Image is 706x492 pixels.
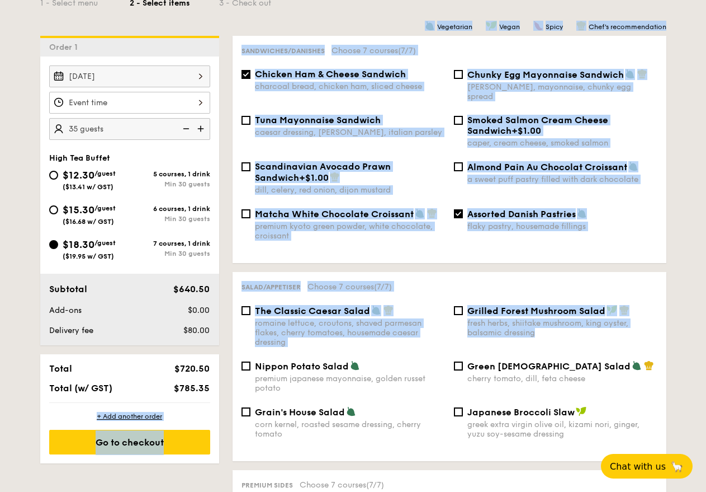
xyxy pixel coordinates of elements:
[467,374,657,383] div: cherry tomato, dill, feta cheese
[255,115,381,125] span: Tuna Mayonnaise Sandwich
[130,215,210,223] div: Min 30 guests
[49,363,72,374] span: Total
[576,21,586,31] img: icon-chef-hat.a58ddaea.svg
[350,360,360,371] img: icon-vegetarian.fe4039eb.svg
[454,407,463,416] input: Japanese Broccoli Slawgreek extra virgin olive oil, kizami nori, ginger, yuzu soy-sesame dressing
[467,69,624,80] span: Chunky Egg Mayonnaise Sandwich
[255,306,370,316] span: The Classic Caesar Salad
[467,162,627,172] span: Almond Pain Au Chocolat Croissant
[130,205,210,213] div: 6 courses, 1 drink
[255,185,445,195] div: dill, celery, red onion, dijon mustard
[241,407,250,416] input: Grain's House Saladcorn kernel, roasted sesame dressing, cherry tomato
[241,481,293,489] span: Premium sides
[467,209,576,219] span: Assorted Danish Pastries
[255,222,445,241] div: premium kyoto green powder, white chocolate, croissant
[467,407,575,418] span: Japanese Broccoli Slaw
[255,318,445,347] div: romaine lettuce, croutons, shaved parmesan flakes, cherry tomatoes, housemade caesar dressing
[607,305,618,315] img: icon-vegan.f8ff3823.svg
[49,284,87,294] span: Subtotal
[255,361,349,372] span: Nippon Potato Salad
[670,460,684,473] span: 🦙
[130,240,210,247] div: 7 courses, 1 drink
[383,305,394,315] img: icon-chef-hat.a58ddaea.svg
[415,208,425,218] img: icon-vegetarian.fe4039eb.svg
[610,461,666,472] span: Chat with us
[425,21,435,31] img: icon-vegetarian.fe4039eb.svg
[467,222,657,231] div: flaky pastry, housemade fillings
[173,284,210,294] span: $640.50
[63,252,114,260] span: ($19.95 w/ GST)
[49,65,210,87] input: Event date
[467,138,657,148] div: caper, cream cheese, smoked salmon
[241,47,325,55] span: Sandwiches/Danishes
[577,208,587,218] img: icon-vegetarian.fe4039eb.svg
[299,172,329,183] span: +$1.00
[454,70,463,79] input: Chunky Egg Mayonnaise Sandwich[PERSON_NAME], mayonnaise, chunky egg spread
[366,480,384,490] span: (7/7)
[533,21,543,31] img: icon-spicy.37a8142b.svg
[486,21,497,31] img: icon-vegan.f8ff3823.svg
[94,239,116,247] span: /guest
[467,420,657,439] div: greek extra virgin olive oil, kizami nori, ginger, yuzu soy-sesame dressing
[49,118,210,140] input: Number of guests
[130,180,210,188] div: Min 30 guests
[511,125,541,136] span: +$1.00
[241,362,250,371] input: Nippon Potato Saladpremium japanese mayonnaise, golden russet potato
[628,161,638,171] img: icon-vegetarian.fe4039eb.svg
[632,360,642,371] img: icon-vegetarian.fe4039eb.svg
[437,23,472,31] span: Vegetarian
[49,412,210,421] div: + Add another order
[467,82,657,101] div: [PERSON_NAME], mayonnaise, chunky egg spread
[177,118,193,139] img: icon-reduce.1d2dbef1.svg
[130,170,210,178] div: 5 courses, 1 drink
[330,172,340,182] img: icon-chef-hat.a58ddaea.svg
[644,360,654,371] img: icon-chef-hat.a58ddaea.svg
[255,407,345,418] span: Grain's House Salad
[467,115,608,136] span: Smoked Salmon Cream Cheese Sandwich
[625,69,635,79] img: icon-vegetarian.fe4039eb.svg
[454,116,463,125] input: Smoked Salmon Cream Cheese Sandwich+$1.00caper, cream cheese, smoked salmon
[371,305,381,315] img: icon-vegetarian.fe4039eb.svg
[454,162,463,171] input: Almond Pain Au Chocolat Croissanta sweet puff pastry filled with dark chocolate
[49,205,58,214] input: $15.30/guest($16.68 w/ GST)6 courses, 1 drinkMin 30 guests
[331,46,416,55] span: Choose 7 courses
[454,209,463,218] input: Assorted Danish Pastriesflaky pastry, housemade fillings
[49,240,58,249] input: $18.30/guest($19.95 w/ GST)7 courses, 1 drinkMin 30 guests
[589,23,666,31] span: Chef's recommendation
[255,69,406,79] span: Chicken Ham & Cheese Sandwich
[49,430,210,454] div: Go to checkout
[63,238,94,251] span: $18.30
[346,406,356,416] img: icon-vegetarian.fe4039eb.svg
[241,209,250,218] input: Matcha White Chocolate Croissantpremium kyoto green powder, white chocolate, croissant
[454,362,463,371] input: Green [DEMOGRAPHIC_DATA] Saladcherry tomato, dill, feta cheese
[63,183,113,191] span: ($13.41 w/ GST)
[499,23,520,31] span: Vegan
[576,406,587,416] img: icon-vegan.f8ff3823.svg
[637,69,647,79] img: icon-chef-hat.a58ddaea.svg
[241,306,250,315] input: The Classic Caesar Saladromaine lettuce, croutons, shaved parmesan flakes, cherry tomatoes, house...
[63,218,114,226] span: ($16.68 w/ GST)
[255,209,414,219] span: Matcha White Chocolate Croissant
[255,161,391,183] span: Scandinavian Avocado Prawn Sandwich
[49,326,93,335] span: Delivery fee
[255,420,445,439] div: corn kernel, roasted sesame dressing, cherry tomato
[49,171,58,180] input: $12.30/guest($13.41 w/ GST)5 courses, 1 drinkMin 30 guests
[427,208,437,218] img: icon-chef-hat.a58ddaea.svg
[63,204,94,216] span: $15.30
[619,305,629,315] img: icon-chef-hat.a58ddaea.svg
[255,374,445,393] div: premium japanese mayonnaise, golden russet potato
[398,46,416,55] span: (7/7)
[467,361,631,372] span: Green [DEMOGRAPHIC_DATA] Salad
[546,23,563,31] span: Spicy
[255,128,445,137] div: caesar dressing, [PERSON_NAME], italian parsley
[94,204,116,212] span: /guest
[49,306,82,315] span: Add-ons
[241,70,250,79] input: Chicken Ham & Cheese Sandwichcharcoal bread, chicken ham, sliced cheese
[307,282,392,292] span: Choose 7 courses
[601,454,693,479] button: Chat with us🦙
[49,92,210,114] input: Event time
[63,169,94,181] span: $12.30
[467,318,657,338] div: fresh herbs, shiitake mushroom, king oyster, balsamic dressing
[241,116,250,125] input: Tuna Mayonnaise Sandwichcaesar dressing, [PERSON_NAME], italian parsley
[467,175,657,184] div: a sweet puff pastry filled with dark chocolate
